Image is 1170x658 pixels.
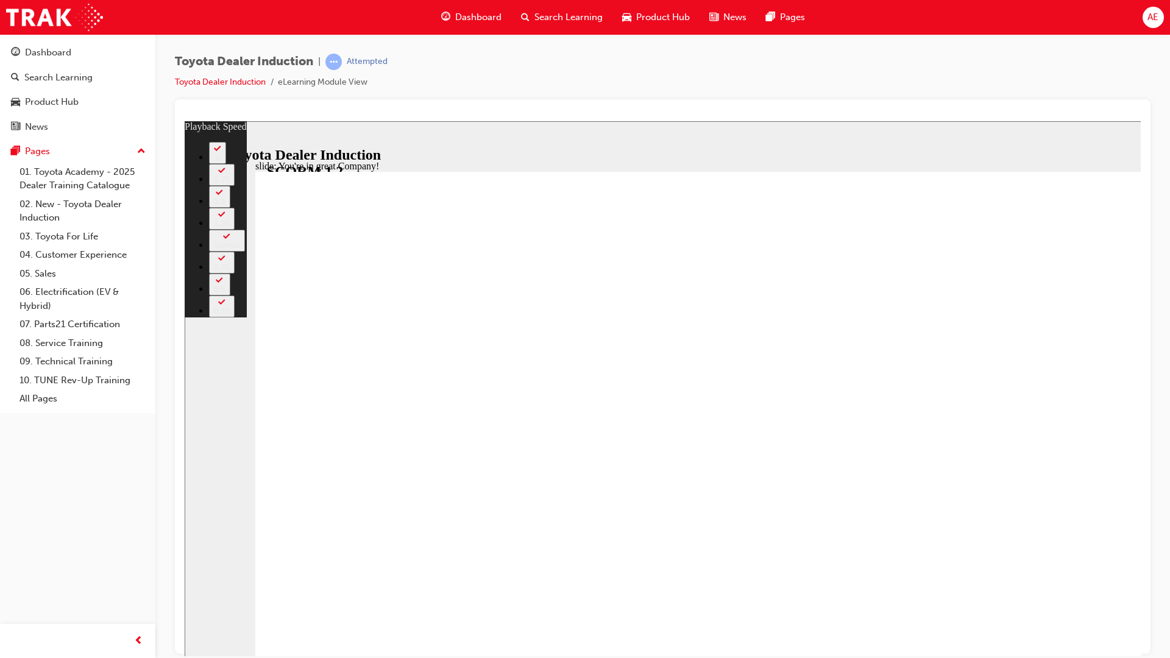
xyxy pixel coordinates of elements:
button: Pages [5,140,151,163]
span: | [318,55,321,69]
button: 1.75 [24,43,50,65]
span: up-icon [137,144,146,160]
a: 03. Toyota For Life [15,227,151,246]
span: guage-icon [441,10,450,25]
span: guage-icon [11,48,20,58]
button: 0.5 [24,152,46,174]
span: car-icon [11,97,20,108]
button: 2 [24,21,41,43]
span: Dashboard [455,10,502,24]
a: 06. Electrification (EV & Hybrid) [15,283,151,315]
a: pages-iconPages [756,5,815,30]
div: 2 [29,32,37,41]
span: learningRecordVerb_ATTEMPT-icon [325,54,342,70]
div: Attempted [347,56,388,68]
a: News [5,116,151,138]
span: search-icon [11,73,19,83]
a: 09. Technical Training [15,352,151,371]
span: pages-icon [766,10,775,25]
img: Trak [6,4,103,31]
div: Pages [25,144,50,158]
span: search-icon [521,10,530,25]
a: 10. TUNE Rev-Up Training [15,371,151,390]
a: Product Hub [5,91,151,113]
div: 1.5 [29,76,41,85]
span: news-icon [11,122,20,133]
span: Product Hub [636,10,690,24]
span: News [723,10,746,24]
a: guage-iconDashboard [431,5,511,30]
button: 1.5 [24,65,46,87]
a: news-iconNews [700,5,756,30]
li: eLearning Module View [278,76,367,90]
div: 0.5 [29,163,41,172]
a: search-iconSearch Learning [511,5,612,30]
div: 0.25 [29,185,45,194]
button: 0.75 [24,130,50,152]
a: 05. Sales [15,264,151,283]
button: 0.25 [24,174,50,196]
div: 0.75 [29,141,45,150]
a: car-iconProduct Hub [612,5,700,30]
a: 08. Service Training [15,334,151,353]
a: Dashboard [5,41,151,64]
a: 04. Customer Experience [15,246,151,264]
div: 1.25 [29,97,45,107]
span: Toyota Dealer Induction [175,55,313,69]
span: prev-icon [134,634,143,649]
div: Dashboard [25,46,71,60]
div: Search Learning [24,71,93,85]
span: AE [1147,10,1158,24]
a: 02. New - Toyota Dealer Induction [15,195,151,227]
span: news-icon [709,10,718,25]
div: 1.75 [29,54,45,63]
span: Pages [780,10,805,24]
button: Normal [24,108,60,130]
button: AE [1143,7,1164,28]
a: 07. Parts21 Certification [15,315,151,334]
a: Search Learning [5,66,151,89]
a: Toyota Dealer Induction [175,77,266,87]
div: News [25,120,48,134]
a: 01. Toyota Academy - 2025 Dealer Training Catalogue [15,163,151,195]
a: All Pages [15,389,151,408]
span: car-icon [622,10,631,25]
div: slide: You're in great Company! [71,40,1100,51]
button: 1.25 [24,87,50,108]
span: pages-icon [11,146,20,157]
button: DashboardSearch LearningProduct HubNews [5,39,151,140]
div: Product Hub [25,95,79,109]
div: Normal [29,119,55,129]
span: Search Learning [534,10,603,24]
